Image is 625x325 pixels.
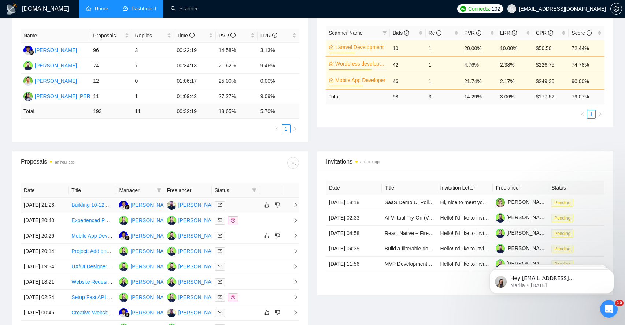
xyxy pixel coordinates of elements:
td: [DATE] 20:40 [21,213,69,228]
a: Pending [551,199,576,205]
td: [DATE] 04:35 [326,241,382,257]
td: 11 [132,104,174,119]
span: Replies [135,31,165,40]
img: c1_CvyS9CxCoSJC3mD3BH92RPhVJClFqPvkRQBDCSy2tztzXYjDvTSff_hzb3jbmjQ [496,213,505,223]
div: [PERSON_NAME] [130,293,173,301]
a: Mobile App Developer [335,76,385,84]
td: 3.13% [258,43,299,58]
img: SS [23,92,33,101]
div: [PERSON_NAME] [178,216,221,224]
td: [DATE] 02:33 [326,210,382,226]
span: setting [611,6,622,12]
div: [PERSON_NAME] [130,201,173,209]
td: 3.06 % [497,89,533,104]
span: Pending [551,229,573,238]
img: upwork-logo.png [460,6,466,12]
button: like [262,308,271,317]
td: 0 [132,74,174,89]
span: info-circle [436,30,441,36]
span: LRR [500,30,517,36]
span: Pending [551,199,573,207]
th: Date [21,183,69,198]
span: info-circle [476,30,481,36]
span: filter [155,185,163,196]
span: crown [329,78,334,83]
td: Experienced PHP Developer Needed for API Development [69,213,116,228]
span: info-circle [189,33,195,38]
td: 27.27% [216,89,258,104]
a: SaaS Demo UI Polishing and Click-Through Video Creation [385,199,520,205]
th: Name [21,29,90,43]
td: 42 [390,56,426,73]
span: mail [218,280,222,284]
img: AP [167,308,176,317]
td: Building 10-12 page Word Press site with SEO Optimization [69,198,116,213]
td: 7 [132,58,174,74]
a: Mobile App Development and Submission to App Stores [71,233,199,239]
a: SK[PERSON_NAME] [23,62,77,68]
a: SK[PERSON_NAME] [119,279,173,284]
td: 00:22:19 [174,43,216,58]
a: Laravel Development [335,43,385,51]
th: Replies [132,29,174,43]
td: [DATE] 18:21 [21,274,69,290]
span: Pending [551,245,573,253]
td: 14.29 % [461,89,497,104]
a: Pending [551,215,576,221]
img: SK [167,216,176,225]
td: [DATE] 00:46 [21,305,69,321]
td: 25.00% [216,74,258,89]
span: Re [429,30,442,36]
img: SK [167,231,176,240]
span: right [293,127,297,131]
span: PVR [464,30,481,36]
td: [DATE] 11:56 [326,257,382,272]
span: info-circle [512,30,517,36]
td: $249.30 [533,73,569,89]
span: Proposals [93,31,123,40]
th: Date [326,181,382,195]
span: right [287,310,298,315]
li: Previous Page [273,124,282,133]
a: [PERSON_NAME] [496,245,548,251]
img: SK [23,61,33,70]
button: setting [610,3,622,15]
th: Proposals [90,29,132,43]
td: 12 [90,74,132,89]
a: Wordpress development [335,60,385,68]
span: like [264,202,269,208]
span: mail [218,234,222,238]
li: Previous Page [578,110,587,119]
span: left [275,127,280,131]
td: 0.00% [258,74,299,89]
a: SK[PERSON_NAME] [167,263,221,269]
span: PVR [219,33,236,38]
td: 2.38% [497,56,533,73]
a: 1 [282,125,290,133]
img: FR [119,231,128,240]
div: [PERSON_NAME] [35,61,77,70]
a: Pending [551,246,576,251]
td: 3 [426,89,462,104]
span: mail [218,203,222,207]
th: Title [382,181,437,195]
img: FR [23,46,33,55]
span: Time [177,33,195,38]
td: Setup Fast API Backend & PR delivery [69,290,116,305]
img: c1_CvyS9CxCoSJC3mD3BH92RPhVJClFqPvkRQBDCSy2tztzXYjDvTSff_hzb3jbmjQ [496,244,505,253]
a: Setup Fast API Backend & PR delivery [71,294,159,300]
td: 9.46% [258,58,299,74]
img: FR [119,201,128,210]
div: [PERSON_NAME] [130,216,173,224]
span: info-circle [548,30,553,36]
td: 9.09% [258,89,299,104]
img: SK [119,293,128,302]
iframe: Intercom notifications message [478,254,625,305]
a: AP[PERSON_NAME] [167,202,221,208]
span: dislike [275,310,280,315]
a: SK[PERSON_NAME] [119,294,173,300]
div: [PERSON_NAME] [178,247,221,255]
span: info-circle [230,33,236,38]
